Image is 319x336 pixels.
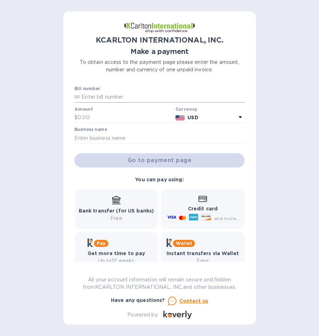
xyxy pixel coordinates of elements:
[175,106,197,112] b: Currency
[167,257,239,265] p: Free
[74,114,78,121] p: $
[74,48,245,56] h1: Make a payment
[78,112,173,123] input: 0.00
[88,250,145,256] b: Get more time to pay
[175,115,185,120] img: USD
[188,206,218,211] b: Credit card
[135,177,184,182] b: You can pay using:
[97,241,106,246] b: Pay
[74,87,100,91] label: Bill number
[214,216,240,221] span: and more...
[74,59,245,73] p: To obtain access to the payment page please enter the amount, number and currency of one unpaid i...
[79,208,154,214] b: Bank transfer (for US banks)
[96,35,223,44] b: KCARLTON INTERNATIONAL, INC.
[74,133,245,143] input: Enter business name
[74,107,93,111] label: Amount
[127,311,157,319] p: Powered by
[167,250,239,256] b: Instant transfers via Wallet
[80,92,245,103] input: Enter bill number
[74,276,245,291] p: All your account information will remain secure and hidden from KCARLTON INTERNATIONAL, INC. and ...
[74,128,107,132] label: Business name
[88,257,145,265] p: Up to 12 weeks
[188,115,198,120] b: USD
[176,241,192,246] b: Wallet
[179,298,208,304] u: Contact us
[111,297,165,303] b: Have any questions?
[74,93,80,101] p: №
[79,215,154,222] p: Free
